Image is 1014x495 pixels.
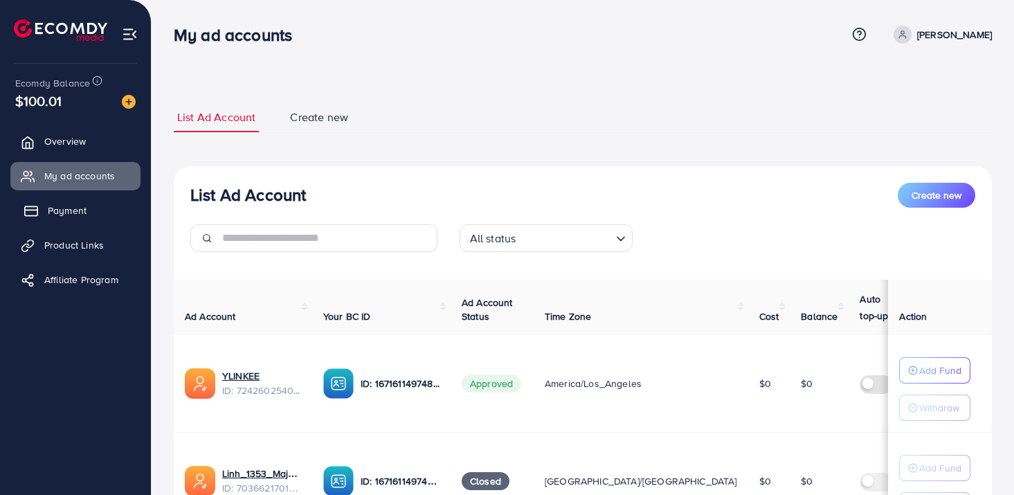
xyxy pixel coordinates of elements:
a: Linh_1353_Majda Ben_Test_bank [222,467,301,480]
span: America/Los_Angeles [545,377,642,390]
p: Auto top-up [860,291,900,324]
img: ic-ba-acc.ded83a64.svg [323,368,354,399]
a: Payment [10,197,141,224]
a: YLINKEE [222,369,301,383]
span: ID: 7036621701098045442 [222,481,301,495]
a: Overview [10,127,141,155]
img: menu [122,26,138,42]
span: [GEOGRAPHIC_DATA]/[GEOGRAPHIC_DATA] [545,474,737,488]
span: $0 [801,474,813,488]
img: logo [14,19,107,41]
span: $0 [759,377,771,390]
span: Your BC ID [323,309,371,323]
a: Affiliate Program [10,266,141,294]
img: ic-ads-acc.e4c84228.svg [185,368,215,399]
a: Product Links [10,231,141,259]
span: Time Zone [545,309,591,323]
span: Ad Account Status [462,296,513,323]
button: Create new [898,183,975,208]
div: Search for option [460,224,633,252]
span: $100.01 [15,91,62,111]
span: Create new [290,109,348,125]
p: Withdraw [919,399,959,416]
div: <span class='underline'>Linh_1353_Majda Ben_Test_bank</span></br>7036621701098045442 [222,467,301,495]
div: <span class='underline'>YLINKEE</span></br>7242602540238471169 [222,369,301,397]
a: [PERSON_NAME] [888,26,992,44]
span: Create new [912,188,961,202]
span: $0 [801,377,813,390]
h3: My ad accounts [174,25,303,45]
a: My ad accounts [10,162,141,190]
button: Withdraw [899,395,970,421]
span: Product Links [44,238,104,252]
span: Affiliate Program [44,273,118,287]
button: Add Fund [899,357,970,384]
button: Add Fund [899,455,970,481]
span: Payment [48,204,87,217]
span: $0 [759,474,771,488]
p: Add Fund [919,460,961,476]
p: Add Fund [919,362,961,379]
span: All status [467,228,519,249]
iframe: Chat [955,433,1004,485]
span: Cost [759,309,779,323]
span: Approved [462,375,521,393]
span: List Ad Account [177,109,255,125]
span: Ad Account [185,309,236,323]
p: ID: 1671611497486341 [361,473,440,489]
span: Closed [462,472,509,490]
span: ID: 7242602540238471169 [222,384,301,397]
input: Search for option [520,226,610,249]
span: Action [899,309,927,323]
p: [PERSON_NAME] [917,26,992,43]
h3: List Ad Account [190,185,306,205]
p: ID: 1671611497486341 [361,375,440,392]
span: Ecomdy Balance [15,76,90,90]
img: image [122,95,136,109]
span: Balance [801,309,838,323]
span: Overview [44,134,86,148]
span: My ad accounts [44,169,115,183]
